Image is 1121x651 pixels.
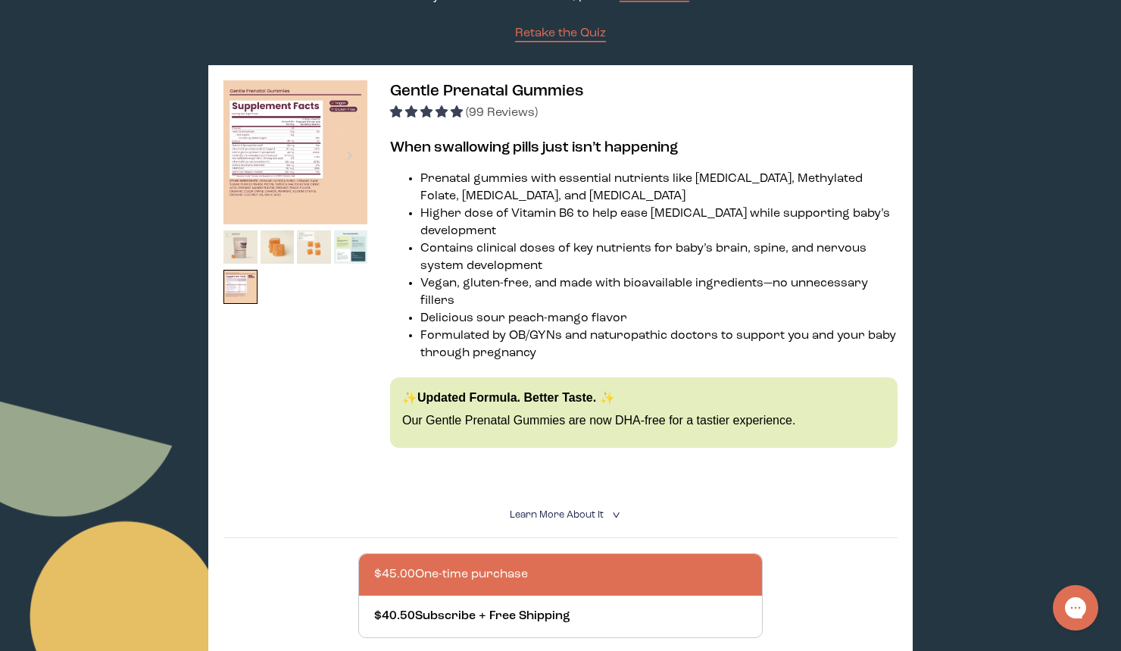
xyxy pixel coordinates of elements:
strong: ✨Updated Formula. Better Taste. ✨ [402,391,615,404]
h3: When swallowing pills just isn’t happening [390,137,898,158]
iframe: Gorgias live chat messenger [1045,580,1106,636]
li: Contains clinical doses of key nutrients for baby’s brain, spine, and nervous system development [420,240,898,275]
li: Formulated by OB/GYNs and naturopathic doctors to support you and your baby through pregnancy [420,327,898,362]
li: Higher dose of Vitamin B6 to help ease [MEDICAL_DATA] while supporting baby’s development [420,205,898,240]
span: Learn More About it [510,510,604,520]
img: thumbnail image [223,230,258,264]
p: Our Gentle Prenatal Gummies are now DHA-free for a tastier experience. [402,412,885,429]
span: (99 Reviews) [466,107,538,119]
li: Delicious sour peach-mango flavor [420,310,898,327]
summary: Learn More About it < [510,508,611,522]
li: Prenatal gummies with essential nutrients like [MEDICAL_DATA], Methylated Folate, [MEDICAL_DATA],... [420,171,898,205]
img: thumbnail image [223,270,258,304]
span: 4.88 stars [390,107,466,119]
i: < [607,511,622,519]
a: Retake the Quiz [515,25,606,42]
li: Vegan, gluten-free, and made with bioavailable ingredients—no unnecessary fillers [420,275,898,310]
span: Gentle Prenatal Gummies [390,83,584,99]
img: thumbnail image [334,230,368,264]
img: thumbnail image [261,230,295,264]
img: thumbnail image [223,80,367,224]
img: thumbnail image [297,230,331,264]
span: Retake the Quiz [515,27,606,39]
